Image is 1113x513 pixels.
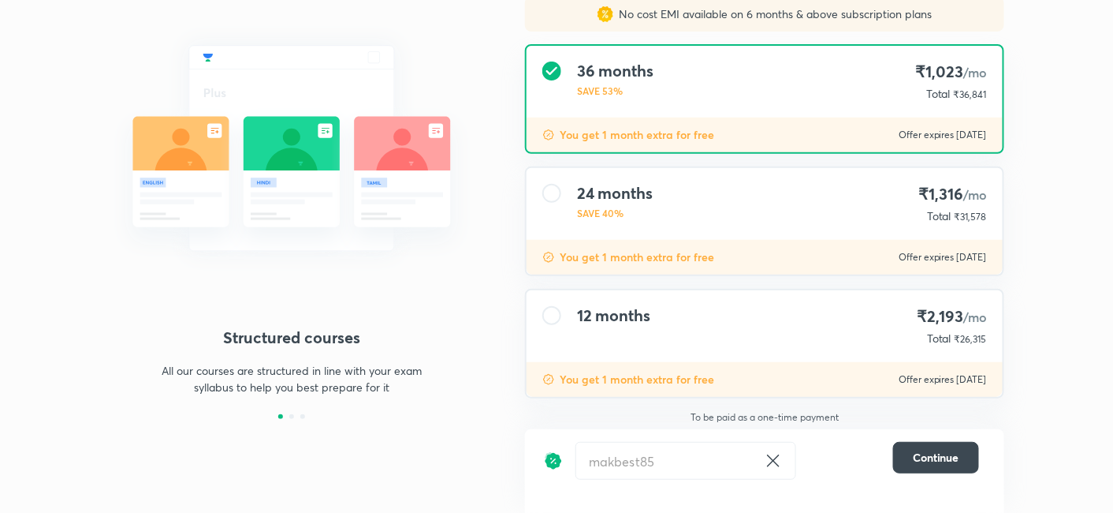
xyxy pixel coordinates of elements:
[577,62,653,81] h4: 36 months
[560,127,714,143] p: You get 1 month extra for free
[542,129,555,141] img: discount
[893,442,979,474] button: Continue
[560,249,714,265] p: You get 1 month extra for free
[963,186,987,203] span: /mo
[577,84,653,98] p: SAVE 53%
[913,450,959,466] span: Continue
[927,208,951,224] p: Total
[954,88,987,100] span: ₹36,841
[899,373,987,386] p: Offer expires [DATE]
[109,326,475,350] h4: Structured courses
[577,206,653,220] p: SAVE 40%
[576,443,758,480] input: Have a referral code?
[577,306,650,325] h4: 12 months
[926,86,951,102] p: Total
[927,331,951,346] p: Total
[963,309,987,325] span: /mo
[154,362,429,395] p: All our courses are structured in line with your exam syllabus to help you best prepare for it
[597,6,613,22] img: sales discount
[919,184,987,205] h4: ₹1,316
[109,11,475,286] img: daily_live_classes_be8fa5af21.svg
[899,129,987,141] p: Offer expires [DATE]
[613,6,932,22] p: No cost EMI available on 6 months & above subscription plans
[577,184,653,203] h4: 24 months
[560,372,714,388] p: You get 1 month extra for free
[918,306,987,328] h4: ₹2,193
[542,373,555,386] img: discount
[544,442,563,480] img: discount
[955,333,987,345] span: ₹26,315
[963,64,987,81] span: /mo
[899,251,987,264] p: Offer expires [DATE]
[512,411,1017,424] p: To be paid as a one-time payment
[955,211,987,223] span: ₹31,578
[916,62,987,83] h4: ₹1,023
[542,251,555,264] img: discount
